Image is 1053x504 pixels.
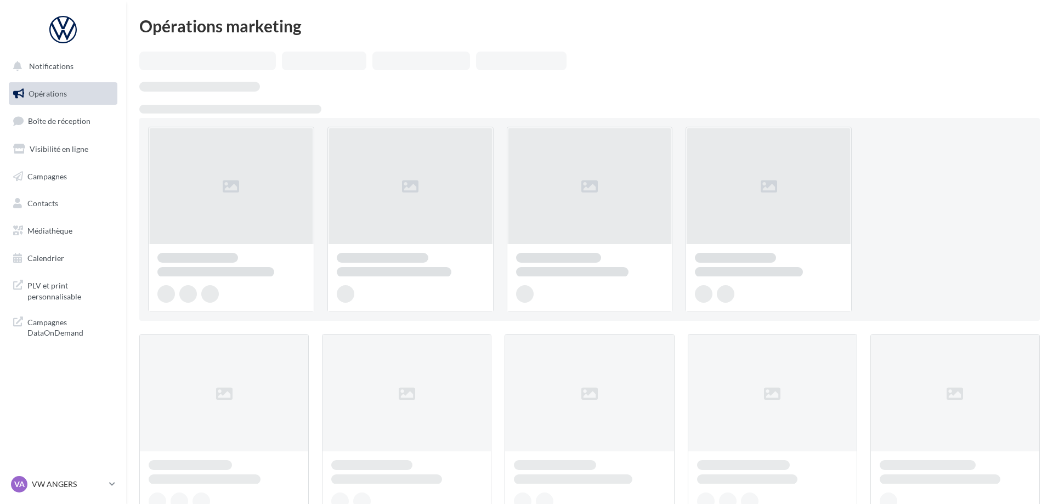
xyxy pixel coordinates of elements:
[27,253,64,263] span: Calendrier
[7,219,120,242] a: Médiathèque
[27,171,67,180] span: Campagnes
[7,109,120,133] a: Boîte de réception
[32,479,105,490] p: VW ANGERS
[7,138,120,161] a: Visibilité en ligne
[30,144,88,154] span: Visibilité en ligne
[139,18,1040,34] div: Opérations marketing
[7,55,115,78] button: Notifications
[7,82,120,105] a: Opérations
[27,278,113,302] span: PLV et print personnalisable
[27,315,113,338] span: Campagnes DataOnDemand
[9,474,117,495] a: VA VW ANGERS
[29,61,73,71] span: Notifications
[27,199,58,208] span: Contacts
[7,247,120,270] a: Calendrier
[28,116,90,126] span: Boîte de réception
[27,226,72,235] span: Médiathèque
[7,310,120,343] a: Campagnes DataOnDemand
[7,165,120,188] a: Campagnes
[7,274,120,306] a: PLV et print personnalisable
[14,479,25,490] span: VA
[29,89,67,98] span: Opérations
[7,192,120,215] a: Contacts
